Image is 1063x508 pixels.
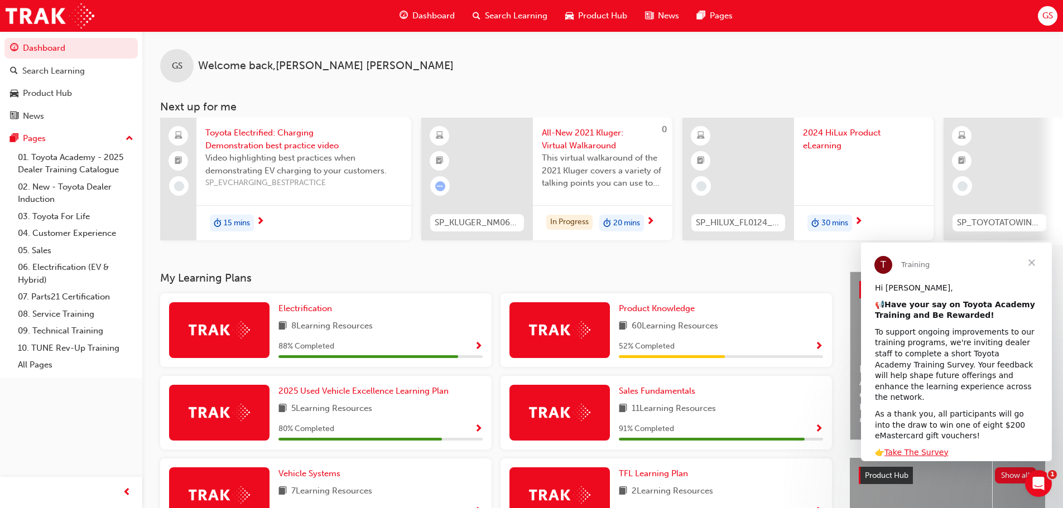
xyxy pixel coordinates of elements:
[662,124,667,134] span: 0
[815,422,823,436] button: Show Progress
[995,467,1037,483] button: Show all
[13,178,138,208] a: 02. New - Toyota Dealer Induction
[291,402,372,416] span: 5 Learning Resources
[291,485,372,499] span: 7 Learning Resources
[859,401,1036,426] span: Revolutionise the way you access and manage your learning resources.
[189,321,250,338] img: Trak
[619,402,627,416] span: book-icon
[13,149,138,178] a: 01. Toyota Academy - 2025 Dealer Training Catalogue
[850,272,1045,440] a: Latest NewsShow allHelp Shape the Future of Toyota Academy Training and Win an eMastercard!Revolu...
[10,66,18,76] span: search-icon
[619,468,688,478] span: TFL Learning Plan
[278,385,453,398] a: 2025 Used Vehicle Excellence Learning Plan
[23,132,46,145] div: Pages
[658,9,679,22] span: News
[189,486,250,504] img: Trak
[859,363,1036,401] span: Help Shape the Future of Toyota Academy Training and Win an eMastercard!
[278,485,287,499] span: book-icon
[13,288,138,306] a: 07. Parts21 Certification
[23,110,44,123] div: News
[278,402,287,416] span: book-icon
[214,216,222,230] span: duration-icon
[436,154,444,168] span: booktick-icon
[13,340,138,357] a: 10. TUNE Rev-Up Training
[632,320,718,333] span: 60 Learning Resources
[811,216,819,230] span: duration-icon
[278,467,345,480] a: Vehicle Systems
[224,217,250,230] span: 15 mins
[619,320,627,333] span: book-icon
[619,485,627,499] span: book-icon
[474,424,483,434] span: Show Progress
[861,243,1052,461] iframe: Intercom live chat message
[4,128,138,149] button: Pages
[13,306,138,323] a: 08. Service Training
[556,4,636,27] a: car-iconProduct Hub
[815,342,823,352] span: Show Progress
[529,404,590,421] img: Trak
[958,181,968,191] span: learningRecordVerb_NONE-icon
[859,281,1036,299] a: Latest NewsShow all
[13,208,138,225] a: 03. Toyota For Life
[13,242,138,259] a: 05. Sales
[205,177,402,190] span: SP_EVCHARGING_BESTPRACTICE
[205,152,402,177] span: Video highlighting best practices when demonstrating EV charging to your customers.
[619,385,700,398] a: Sales Fundamentals
[1025,470,1052,497] iframe: Intercom live chat
[474,342,483,352] span: Show Progress
[632,402,716,416] span: 11 Learning Resources
[697,9,705,23] span: pages-icon
[256,217,264,227] span: next-icon
[175,154,182,168] span: booktick-icon
[205,127,402,152] span: Toyota Electrified: Charging Demonstration best practice video
[278,468,340,478] span: Vehicle Systems
[821,217,848,230] span: 30 mins
[126,132,133,146] span: up-icon
[529,486,590,504] img: Trak
[542,152,663,190] span: This virtual walkaround of the 2021 Kluger covers a variety of talking points you can use to show...
[10,43,18,54] span: guage-icon
[172,60,182,72] span: GS
[174,181,184,191] span: learningRecordVerb_NONE-icon
[958,129,966,143] span: learningResourceType_ELEARNING-icon
[697,154,705,168] span: booktick-icon
[619,303,695,313] span: Product Knowledge
[10,89,18,99] span: car-icon
[696,216,781,229] span: SP_HILUX_FL0124_EL
[565,9,574,23] span: car-icon
[291,320,373,333] span: 8 Learning Resources
[688,4,742,27] a: pages-iconPages
[474,340,483,354] button: Show Progress
[435,216,520,229] span: SP_KLUGER_NM0621_EL02
[485,9,547,22] span: Search Learning
[636,4,688,27] a: news-iconNews
[619,340,675,353] span: 52 % Completed
[632,485,713,499] span: 2 Learning Resources
[815,424,823,434] span: Show Progress
[619,386,695,396] span: Sales Fundamentals
[278,320,287,333] span: book-icon
[957,216,1042,229] span: SP_TOYOTATOWING_0424
[619,423,674,436] span: 91 % Completed
[10,112,18,122] span: news-icon
[1038,6,1057,26] button: GS
[22,65,85,78] div: Search Learning
[803,127,925,152] span: 2024 HiLux Product eLearning
[198,60,454,72] span: Welcome back , [PERSON_NAME] [PERSON_NAME]
[160,118,411,240] a: Toyota Electrified: Charging Demonstration best practice videoVideo highlighting best practices w...
[619,302,699,315] a: Product Knowledge
[696,181,706,191] span: learningRecordVerb_NONE-icon
[645,9,653,23] span: news-icon
[646,217,655,227] span: next-icon
[175,129,182,143] span: laptop-icon
[6,3,94,28] img: Trak
[473,9,480,23] span: search-icon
